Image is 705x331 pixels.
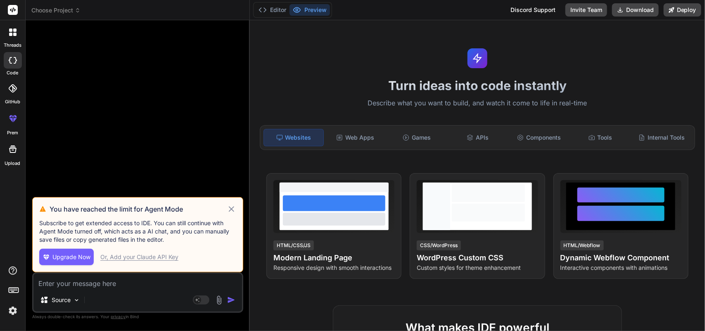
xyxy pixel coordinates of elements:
h3: You have reached the limit for Agent Mode [50,204,227,214]
img: attachment [214,295,224,305]
div: HTML/Webflow [560,241,604,250]
span: Choose Project [31,6,81,14]
div: Discord Support [506,3,560,17]
button: Editor [255,4,290,16]
img: Pick Models [73,297,80,304]
p: Responsive design with smooth interactions [273,264,394,272]
div: APIs [448,129,508,146]
label: Upload [5,160,21,167]
div: Websites [263,129,324,146]
label: code [7,69,19,76]
label: threads [4,42,21,49]
img: icon [227,296,235,304]
p: Custom styles for theme enhancement [417,264,538,272]
button: Invite Team [565,3,607,17]
p: Subscribe to get extended access to IDE. You can still continue with Agent Mode turned off, which... [39,219,236,244]
img: settings [6,304,20,318]
span: privacy [111,314,126,319]
h4: Dynamic Webflow Component [560,252,681,264]
label: GitHub [5,98,20,105]
div: Or, Add your Claude API Key [100,253,178,261]
p: Describe what you want to build, and watch it come to life in real-time [255,98,700,109]
button: Download [612,3,659,17]
button: Deploy [664,3,701,17]
div: Tools [570,129,630,146]
h1: Turn ideas into code instantly [255,78,700,93]
div: Internal Tools [632,129,691,146]
p: Source [52,296,71,304]
div: Web Apps [325,129,385,146]
button: Preview [290,4,330,16]
button: Upgrade Now [39,249,94,265]
p: Interactive components with animations [560,264,681,272]
div: Games [387,129,446,146]
span: Upgrade Now [52,253,90,261]
h4: WordPress Custom CSS [417,252,538,264]
div: CSS/WordPress [417,241,461,250]
h4: Modern Landing Page [273,252,394,264]
div: HTML/CSS/JS [273,241,314,250]
div: Components [509,129,569,146]
label: prem [7,129,18,136]
p: Always double-check its answers. Your in Bind [32,313,243,321]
